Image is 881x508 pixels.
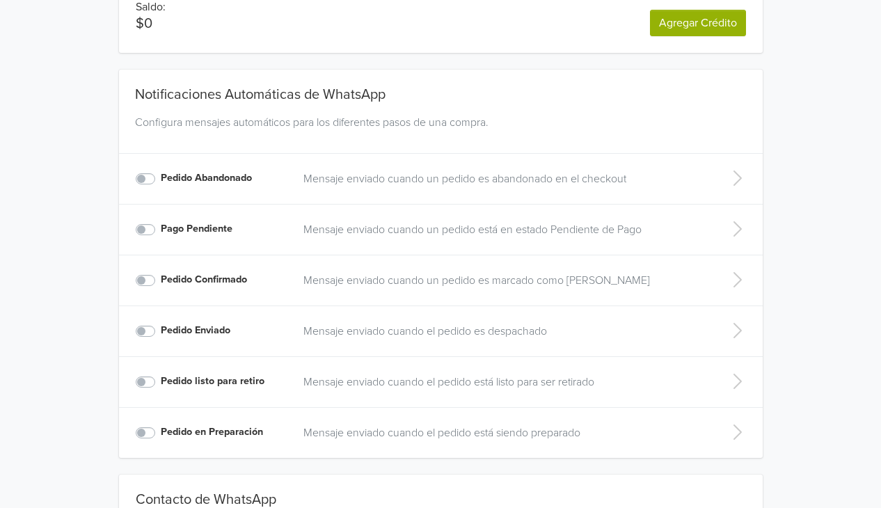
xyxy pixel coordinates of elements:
a: Mensaje enviado cuando el pedido está siendo preparado [303,424,703,441]
p: $0 [136,15,166,32]
div: Configura mensajes automáticos para los diferentes pasos de una compra. [129,114,752,148]
a: Agregar Crédito [650,10,746,36]
a: Mensaje enviado cuando el pedido es despachado [303,323,703,340]
label: Pedido Confirmado [161,272,247,287]
a: Mensaje enviado cuando un pedido está en estado Pendiente de Pago [303,221,703,238]
a: Mensaje enviado cuando un pedido es marcado como [PERSON_NAME] [303,272,703,289]
label: Pedido Enviado [161,323,230,338]
label: Pedido en Preparación [161,424,263,440]
label: Pedido Abandonado [161,170,252,186]
a: Mensaje enviado cuando un pedido es abandonado en el checkout [303,170,703,187]
label: Pago Pendiente [161,221,232,237]
label: Pedido listo para retiro [161,374,264,389]
div: Notificaciones Automáticas de WhatsApp [129,70,752,109]
a: Mensaje enviado cuando el pedido está listo para ser retirado [303,374,703,390]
